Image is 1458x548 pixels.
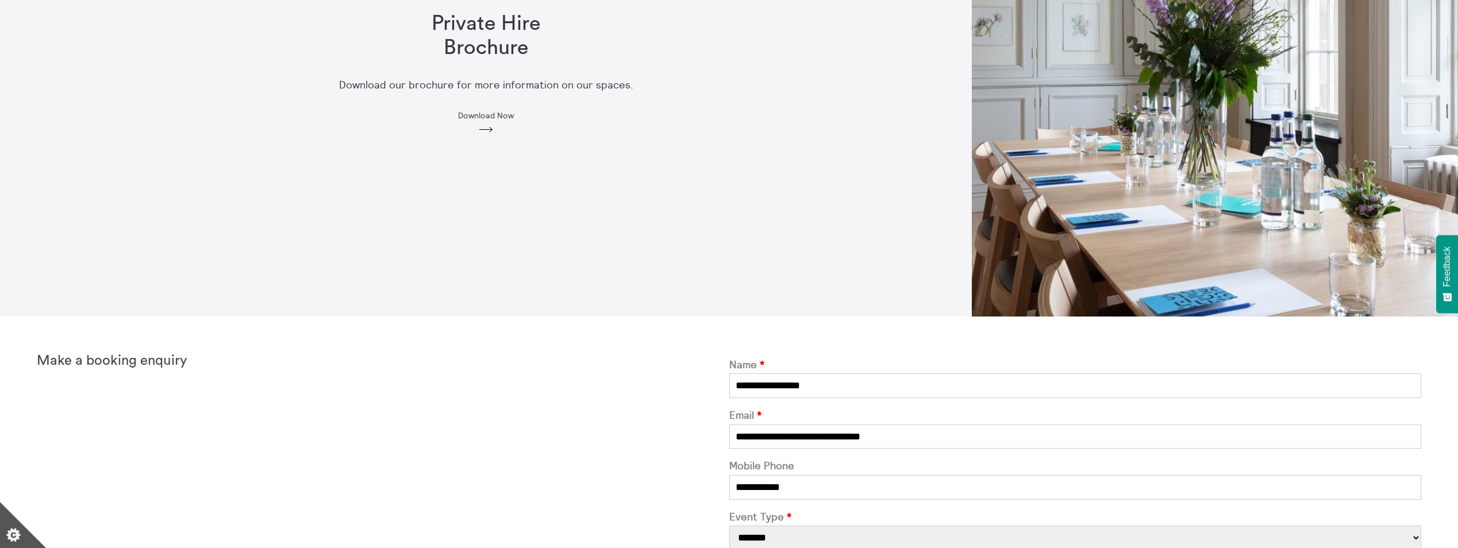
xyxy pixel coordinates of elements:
[339,79,633,91] p: Download our brochure for more information on our spaces.
[729,460,1422,472] label: Mobile Phone
[729,359,1422,371] label: Name
[458,111,514,120] span: Download Now
[1436,235,1458,313] button: Feedback - Show survey
[37,354,187,368] strong: Make a booking enquiry
[1442,246,1452,287] span: Feedback
[729,410,1422,422] label: Email
[729,511,1422,523] label: Event Type
[413,12,560,60] h1: Private Hire Brochure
